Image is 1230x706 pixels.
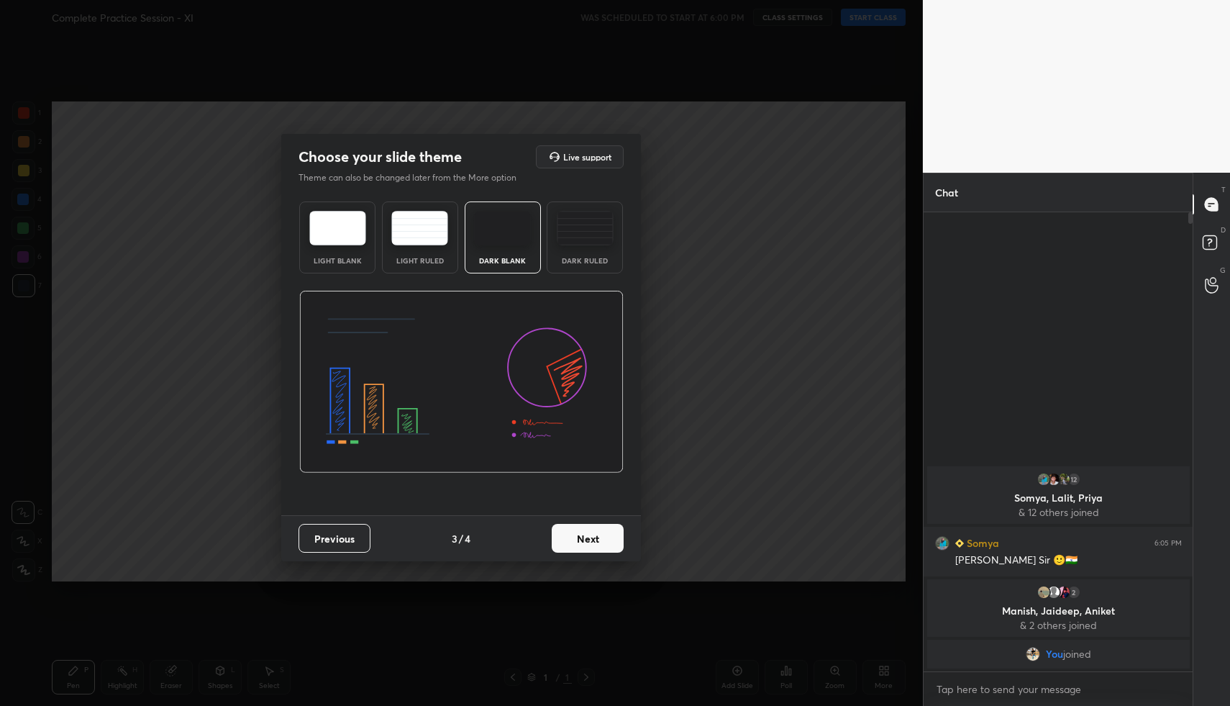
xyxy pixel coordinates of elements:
div: Dark Blank [474,257,532,264]
h2: Choose your slide theme [299,148,462,166]
span: You [1046,648,1063,660]
img: fd8b1d84c6244821a38ff5d4b136aded.jpg [1036,472,1050,486]
img: default.png [1046,585,1060,599]
img: lightTheme.e5ed3b09.svg [309,211,366,245]
h4: 3 [452,531,457,546]
p: G [1220,265,1226,276]
div: Dark Ruled [556,257,614,264]
p: D [1221,225,1226,235]
img: fd8b1d84c6244821a38ff5d4b136aded.jpg [935,536,949,551]
button: Previous [299,524,370,553]
div: grid [924,463,1193,671]
p: Theme can also be changed later from the More option [299,171,532,184]
img: ab749885a38643319f6be66b37ebac44.30840570_3 [1056,585,1070,599]
h4: 4 [465,531,470,546]
div: Light Blank [309,257,366,264]
p: & 12 others joined [936,507,1181,518]
p: Somya, Lalit, Priya [936,492,1181,504]
p: & 2 others joined [936,620,1181,631]
p: T [1221,184,1226,195]
img: bba65029aceb4eeb9052355701af692d.jpg [1036,585,1050,599]
img: 7ba49fbf13dc4fa3ae70f0a0d005bdd4.jpg [1046,472,1060,486]
div: [PERSON_NAME] Sir 🙂🇮🇳 [955,553,1182,568]
div: Light Ruled [391,257,449,264]
button: Next [552,524,624,553]
div: 6:05 PM [1154,539,1182,548]
p: Manish, Jaideep, Aniket [936,605,1181,617]
img: darkThemeBanner.d06ce4a2.svg [299,291,624,474]
img: Learner_Badge_beginner_1_8b307cf2a0.svg [955,539,964,548]
img: lightRuledTheme.5fabf969.svg [391,211,448,245]
span: joined [1063,648,1091,660]
h4: / [459,531,463,546]
img: 8f6df73a32a64c40958b9a30a5ce17df.jpg [1056,472,1070,486]
div: 2 [1066,585,1080,599]
h6: Somya [964,535,999,551]
img: darkRuledTheme.de295e13.svg [557,211,614,245]
h5: Live support [563,153,611,161]
img: darkTheme.f0cc69e5.svg [474,211,531,245]
div: 12 [1066,472,1080,486]
p: Chat [924,173,970,212]
img: ec0f0bf08c0645b59e8cfc3fcac41d8e.jpg [1026,647,1040,661]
